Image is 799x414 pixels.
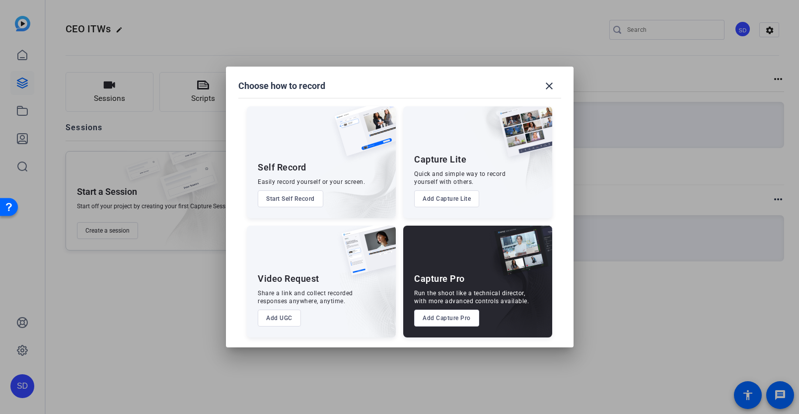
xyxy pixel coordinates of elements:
[327,106,396,166] img: self-record.png
[414,190,479,207] button: Add Capture Lite
[414,310,479,327] button: Add Capture Pro
[479,238,552,337] img: embarkstudio-capture-pro.png
[258,310,301,327] button: Add UGC
[414,170,506,186] div: Quick and simple way to record yourself with others.
[334,226,396,286] img: ugc-content.png
[543,80,555,92] mat-icon: close
[238,80,325,92] h1: Choose how to record
[258,273,319,285] div: Video Request
[487,226,552,286] img: capture-pro.png
[309,128,396,218] img: embarkstudio-self-record.png
[414,154,466,166] div: Capture Lite
[491,106,552,167] img: capture-lite.png
[463,106,552,206] img: embarkstudio-capture-lite.png
[414,289,529,305] div: Run the shoot like a technical director, with more advanced controls available.
[258,190,323,207] button: Start Self Record
[258,162,306,173] div: Self Record
[258,178,365,186] div: Easily record yourself or your screen.
[414,273,465,285] div: Capture Pro
[338,256,396,337] img: embarkstudio-ugc-content.png
[258,289,353,305] div: Share a link and collect recorded responses anywhere, anytime.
